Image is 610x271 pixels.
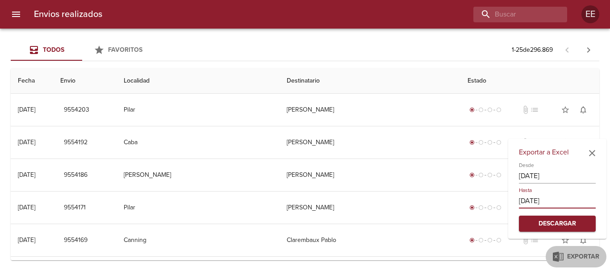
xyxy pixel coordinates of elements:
span: radio_button_checked [469,172,475,178]
span: radio_button_checked [469,140,475,145]
span: radio_button_unchecked [478,140,484,145]
div: Tabs Envios [11,39,154,61]
th: Estado [460,68,599,94]
td: Canning [117,224,280,256]
th: Fecha [11,68,53,94]
span: star_border [561,138,570,147]
td: Pilar [117,192,280,224]
span: No tiene pedido asociado [530,236,539,245]
button: 9554186 [60,167,91,183]
p: 1 - 25 de 296.869 [512,46,553,54]
button: Agregar a favoritos [556,231,574,249]
span: radio_button_unchecked [496,205,501,210]
span: Todos [43,46,64,54]
td: Pilar [117,94,280,126]
span: 9554192 [64,137,88,148]
div: Generado [468,236,503,245]
span: 9554171 [64,202,86,213]
span: radio_button_unchecked [487,107,493,113]
td: [PERSON_NAME] [280,159,460,191]
span: No tiene documentos adjuntos [521,236,530,245]
td: [PERSON_NAME] [280,126,460,158]
td: [PERSON_NAME] [117,159,280,191]
span: Pagina siguiente [578,39,599,61]
h6: Exportar a Excel [519,146,596,158]
span: No tiene documentos adjuntos [521,105,530,114]
span: radio_button_unchecked [478,107,484,113]
span: radio_button_unchecked [496,107,501,113]
span: No tiene pedido asociado [530,138,539,147]
th: Envio [53,68,117,94]
h6: Envios realizados [34,7,102,21]
td: [PERSON_NAME] [280,94,460,126]
span: radio_button_checked [469,238,475,243]
th: Destinatario [280,68,460,94]
button: Descargar [519,216,596,232]
th: Localidad [117,68,280,94]
span: radio_button_unchecked [496,172,501,178]
div: Generado [468,105,503,114]
span: notifications_none [579,138,588,147]
div: Generado [468,171,503,179]
span: star_border [561,236,570,245]
label: Desde [519,163,534,168]
span: radio_button_unchecked [496,140,501,145]
span: radio_button_unchecked [487,172,493,178]
button: 9554169 [60,232,91,249]
span: star_border [561,105,570,114]
input: buscar [473,7,552,22]
div: [DATE] [18,171,35,179]
span: radio_button_unchecked [487,205,493,210]
span: radio_button_checked [469,107,475,113]
span: radio_button_unchecked [478,205,484,210]
span: No tiene documentos adjuntos [521,138,530,147]
div: Generado [468,138,503,147]
span: Favoritos [108,46,142,54]
span: Descargar [526,218,589,229]
div: [DATE] [18,138,35,146]
span: radio_button_checked [469,205,475,210]
button: 9554171 [60,200,89,216]
span: radio_button_unchecked [478,238,484,243]
span: 9554169 [64,235,88,246]
button: Agregar a favoritos [556,133,574,151]
span: radio_button_unchecked [487,238,493,243]
span: notifications_none [579,105,588,114]
span: radio_button_unchecked [496,238,501,243]
div: [DATE] [18,106,35,113]
td: Clarembaux Pablo [280,224,460,256]
td: Caba [117,126,280,158]
button: Agregar a favoritos [556,101,574,119]
button: 9554192 [60,134,91,151]
label: Hasta [519,188,532,193]
button: 9554203 [60,102,93,118]
div: [DATE] [18,204,35,211]
span: radio_button_unchecked [478,172,484,178]
span: radio_button_unchecked [487,140,493,145]
button: menu [5,4,27,25]
button: Activar notificaciones [574,101,592,119]
span: notifications_none [579,236,588,245]
div: [DATE] [18,236,35,244]
td: [PERSON_NAME] [280,192,460,224]
div: EE [581,5,599,23]
span: 9554203 [64,104,89,116]
span: 9554186 [64,170,88,181]
div: Generado [468,203,503,212]
span: Pagina anterior [556,45,578,54]
button: Activar notificaciones [574,231,592,249]
span: No tiene pedido asociado [530,105,539,114]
